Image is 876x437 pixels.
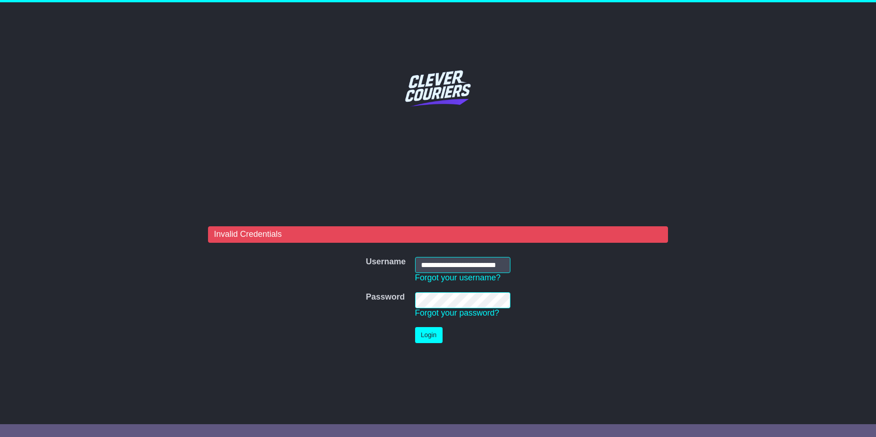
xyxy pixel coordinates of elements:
label: Password [366,292,405,302]
a: Forgot your username? [415,273,501,282]
div: Invalid Credentials [208,226,668,243]
img: Clever Couriers [399,49,477,127]
label: Username [366,257,405,267]
button: Login [415,327,443,343]
a: Forgot your password? [415,308,499,317]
